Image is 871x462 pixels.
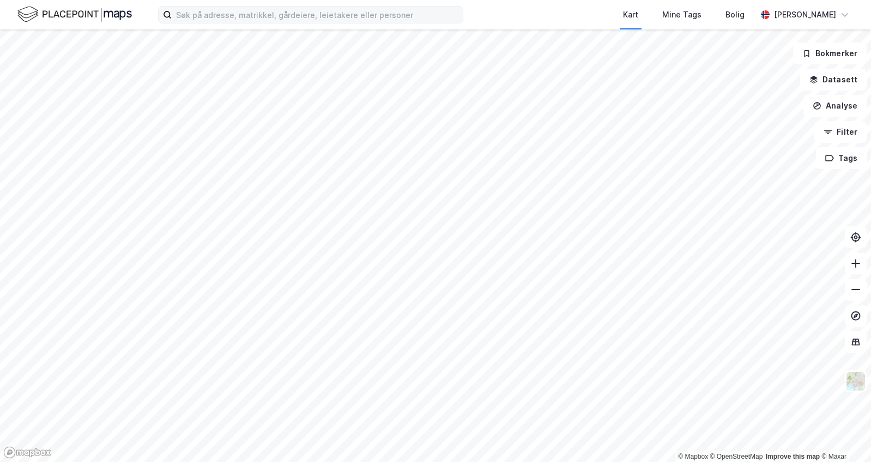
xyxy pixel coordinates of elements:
input: Søk på adresse, matrikkel, gårdeiere, leietakere eller personer [172,7,463,23]
div: [PERSON_NAME] [774,8,836,21]
img: logo.f888ab2527a4732fd821a326f86c7f29.svg [17,5,132,24]
div: Bolig [725,8,745,21]
div: Kart [623,8,638,21]
div: Mine Tags [662,8,701,21]
iframe: Chat Widget [816,410,871,462]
